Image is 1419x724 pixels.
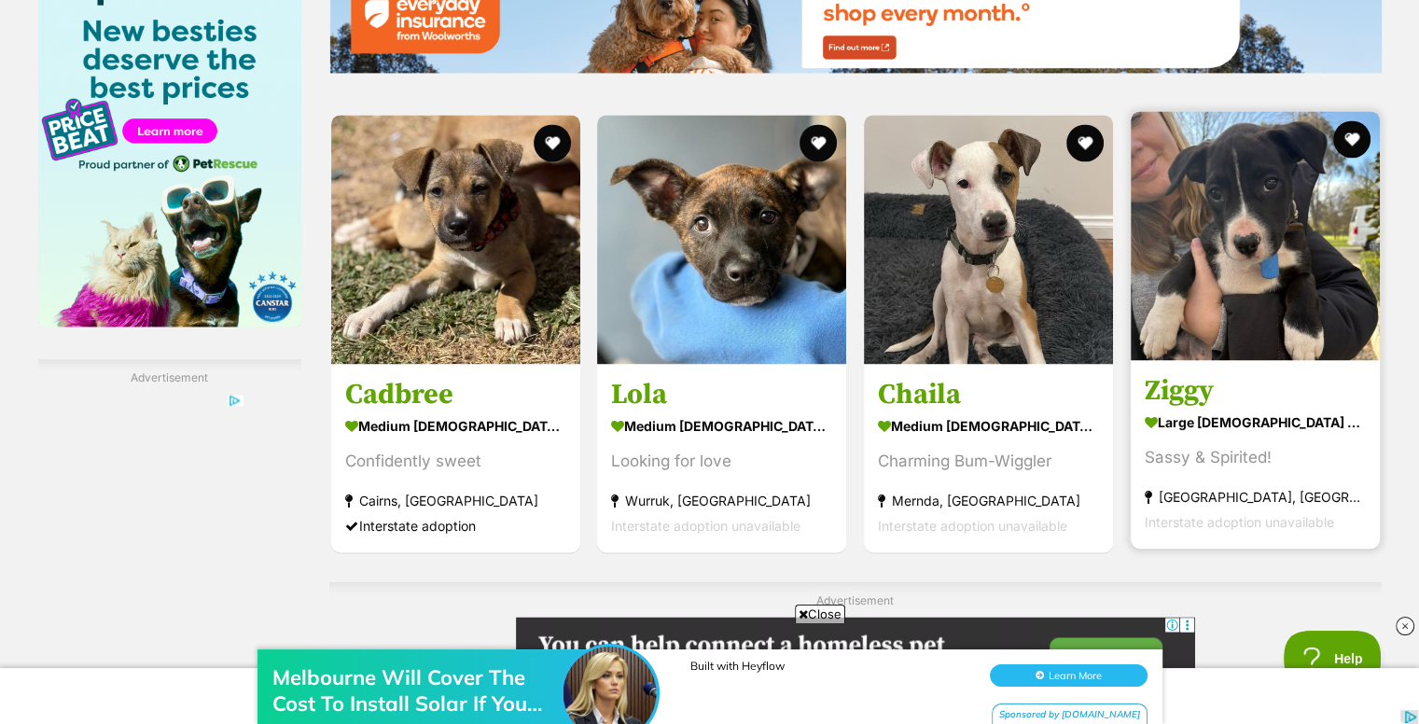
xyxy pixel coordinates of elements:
[611,449,832,474] div: Looking for love
[864,363,1113,552] a: Chaila medium [DEMOGRAPHIC_DATA] Dog Charming Bum-Wiggler Mernda, [GEOGRAPHIC_DATA] Interstate ad...
[992,91,1148,115] div: Sponsored by [DOMAIN_NAME]
[1145,514,1334,530] span: Interstate adoption unavailable
[1145,445,1366,470] div: Sassy & Spirited!
[329,582,1382,719] div: Advertisement
[800,124,837,161] button: favourite
[878,449,1099,474] div: Charming Bum-Wiggler
[597,363,846,552] a: Lola medium [DEMOGRAPHIC_DATA] Dog Looking for love Wurruk, [GEOGRAPHIC_DATA] Interstate adoption...
[1066,124,1104,161] button: favourite
[1131,111,1380,360] img: Ziggy - Staffordshire Bull Terrier Dog
[1131,359,1380,549] a: Ziggy large [DEMOGRAPHIC_DATA] Dog Sassy & Spirited! [GEOGRAPHIC_DATA], [GEOGRAPHIC_DATA] Interst...
[331,115,580,364] img: Cadbree - Australian Kelpie Dog
[597,115,846,364] img: Lola - American Staffordshire Terrier Dog
[272,52,571,104] div: Melbourne Will Cover The Cost To Install Solar If You Live In These Postcodes
[345,449,566,474] div: Confidently sweet
[533,124,570,161] button: favourite
[1145,373,1366,409] h3: Ziggy
[878,377,1099,412] h3: Chaila
[878,488,1099,513] strong: Mernda, [GEOGRAPHIC_DATA]
[345,488,566,513] strong: Cairns, [GEOGRAPHIC_DATA]
[345,513,566,538] div: Interstate adoption
[690,47,970,61] div: Built with Heyflow
[864,115,1113,364] img: Chaila - Staffordshire Bull Terrier Dog
[1145,484,1366,509] strong: [GEOGRAPHIC_DATA], [GEOGRAPHIC_DATA]
[795,605,845,623] span: Close
[1333,120,1370,158] button: favourite
[611,488,832,513] strong: Wurruk, [GEOGRAPHIC_DATA]
[878,412,1099,439] strong: medium [DEMOGRAPHIC_DATA] Dog
[878,518,1067,534] span: Interstate adoption unavailable
[345,412,566,439] strong: medium [DEMOGRAPHIC_DATA] Dog
[1396,617,1414,635] img: close_rtb.svg
[611,518,800,534] span: Interstate adoption unavailable
[1145,409,1366,436] strong: large [DEMOGRAPHIC_DATA] Dog
[990,52,1148,75] button: Learn More
[611,377,832,412] h3: Lola
[331,363,580,552] a: Cadbree medium [DEMOGRAPHIC_DATA] Dog Confidently sweet Cairns, [GEOGRAPHIC_DATA] Interstate adop...
[563,35,657,128] img: Melbourne Will Cover The Cost To Install Solar If You Live In These Postcodes
[611,412,832,439] strong: medium [DEMOGRAPHIC_DATA] Dog
[345,377,566,412] h3: Cadbree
